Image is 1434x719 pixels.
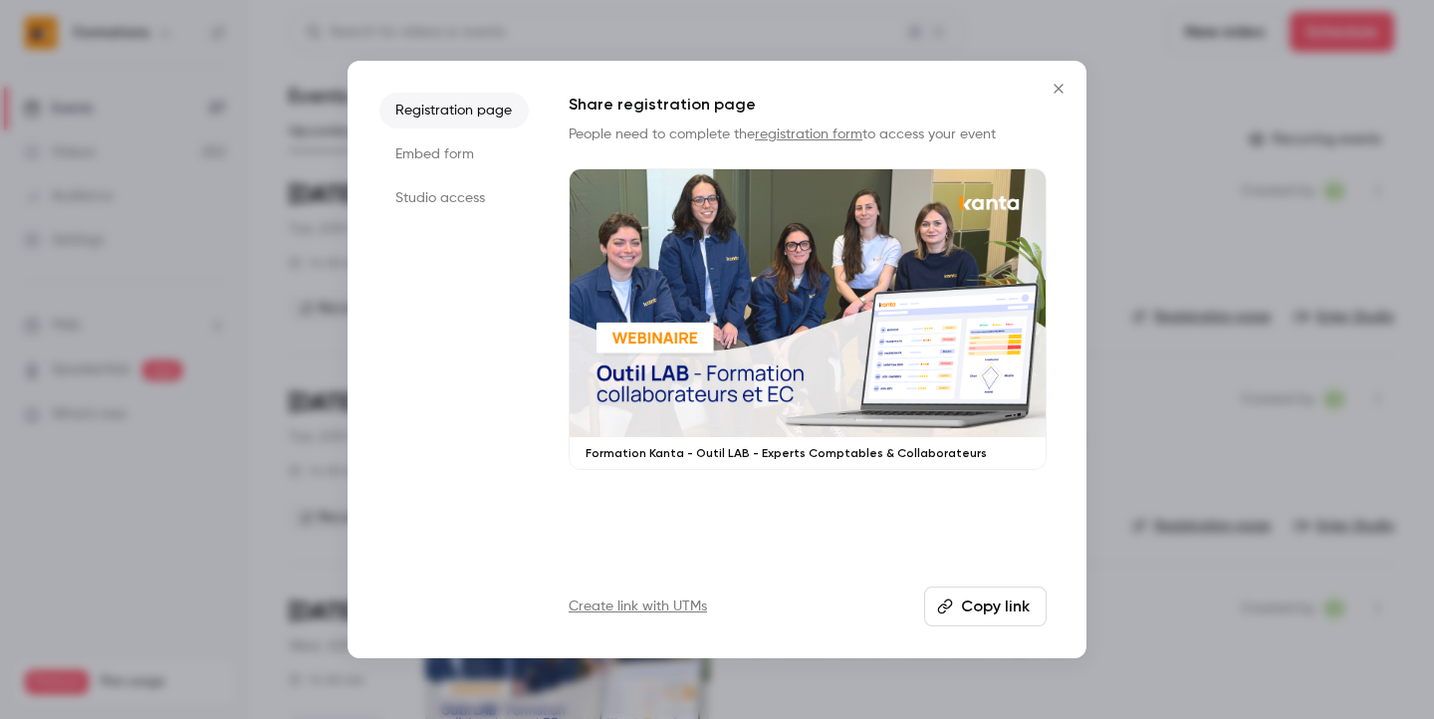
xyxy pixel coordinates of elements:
[569,168,1047,470] a: Formation Kanta - Outil LAB - Experts Comptables & Collaborateurs
[1039,69,1078,109] button: Close
[569,93,1047,117] h1: Share registration page
[569,124,1047,144] p: People need to complete the to access your event
[924,587,1047,626] button: Copy link
[379,136,529,172] li: Embed form
[379,93,529,128] li: Registration page
[569,597,707,616] a: Create link with UTMs
[755,127,862,141] a: registration form
[379,180,529,216] li: Studio access
[586,445,1030,461] p: Formation Kanta - Outil LAB - Experts Comptables & Collaborateurs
